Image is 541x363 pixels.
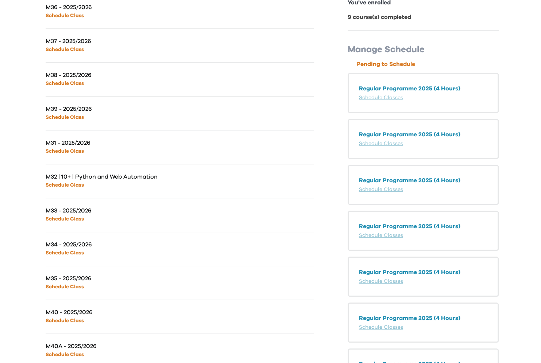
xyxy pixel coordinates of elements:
[359,222,487,231] p: Regular Programme 2025 (4 Hours)
[359,314,487,323] p: Regular Programme 2025 (4 Hours)
[359,325,403,330] a: Schedule Classes
[46,241,180,248] p: M34 - 2025/2026
[46,38,180,45] p: M37 - 2025/2026
[359,279,403,284] a: Schedule Classes
[46,343,180,350] p: M40A - 2025/2026
[46,207,180,214] p: M33 - 2025/2026
[46,149,84,154] a: Schedule Class
[359,176,487,185] p: Regular Programme 2025 (4 Hours)
[46,4,180,11] p: M36 - 2025/2026
[46,309,180,316] p: M40 - 2025/2026
[356,60,499,69] p: Pending to Schedule
[46,81,84,86] a: Schedule Class
[359,187,403,192] a: Schedule Classes
[46,71,180,79] p: M38 - 2025/2026
[46,115,84,120] a: Schedule Class
[46,13,84,18] a: Schedule Class
[46,173,180,180] p: M32 | 10+ | Python and Web Automation
[46,352,84,357] a: Schedule Class
[46,183,84,188] a: Schedule Class
[46,139,180,147] p: M31 - 2025/2026
[46,275,180,282] p: M35 - 2025/2026
[46,318,84,323] a: Schedule Class
[359,141,403,146] a: Schedule Classes
[359,130,487,139] p: Regular Programme 2025 (4 Hours)
[348,14,411,20] b: 9 course(s) completed
[46,284,84,289] a: Schedule Class
[46,47,84,52] a: Schedule Class
[359,233,403,238] a: Schedule Classes
[359,268,487,277] p: Regular Programme 2025 (4 Hours)
[46,250,84,255] a: Schedule Class
[359,95,403,100] a: Schedule Classes
[348,44,499,55] p: Manage Schedule
[46,216,84,222] a: Schedule Class
[359,84,487,93] p: Regular Programme 2025 (4 Hours)
[46,105,180,113] p: M39 - 2025/2026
